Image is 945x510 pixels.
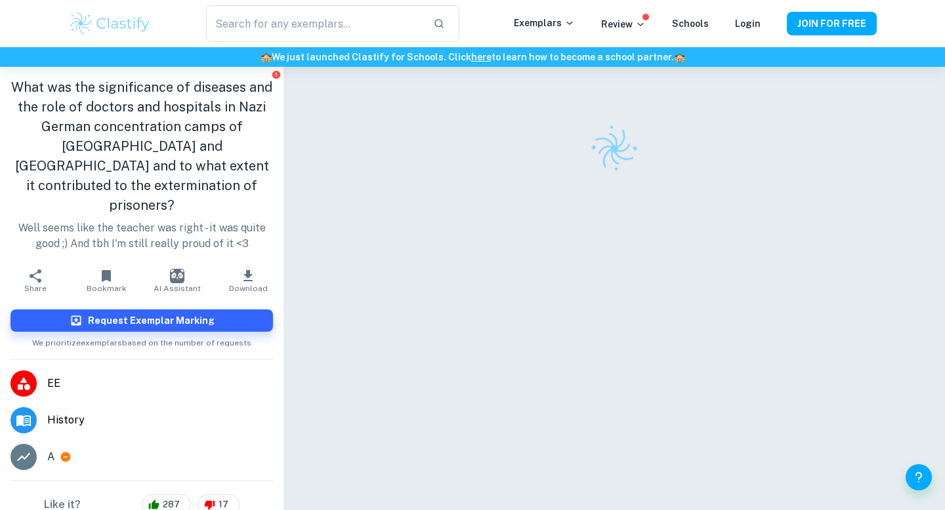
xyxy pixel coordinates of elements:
[787,12,877,35] button: JOIN FOR FREE
[674,52,685,62] span: 🏫
[10,309,273,332] button: Request Exemplar Marking
[271,69,281,79] button: Report issue
[154,284,201,293] span: AI Assistant
[47,376,273,391] span: EE
[471,52,492,62] a: here
[3,50,942,64] h6: We just launched Clastify for Schools. Click to learn how to become a school partner.
[47,449,54,465] p: A
[261,52,272,62] span: 🏫
[514,16,575,30] p: Exemplars
[142,262,213,299] button: AI Assistant
[68,10,152,37] img: Clastify logo
[10,220,273,252] p: Well seems like the teacher was right - it was quite good ;) And tbh I'm still really proud of it <3
[88,313,215,328] h6: Request Exemplar Marking
[87,284,127,293] span: Bookmark
[10,77,273,215] h1: What was the significance of diseases and the role of doctors and hospitals in Nazi German concen...
[24,284,47,293] span: Share
[582,117,647,182] img: Clastify logo
[229,284,268,293] span: Download
[32,332,251,349] span: We prioritize exemplars based on the number of requests
[47,412,273,428] span: History
[170,269,184,283] img: AI Assistant
[71,262,142,299] button: Bookmark
[213,262,283,299] button: Download
[735,18,761,29] a: Login
[672,18,709,29] a: Schools
[206,5,423,42] input: Search for any exemplars...
[906,464,932,490] button: Help and Feedback
[601,17,646,31] p: Review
